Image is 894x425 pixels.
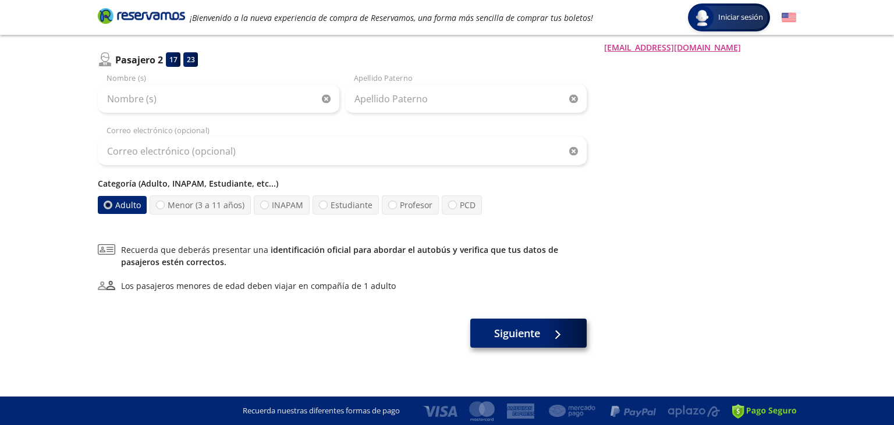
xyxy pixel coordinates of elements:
span: Iniciar sesión [714,12,768,23]
label: Profesor [382,195,439,215]
div: Los pasajeros menores de edad deben viajar en compañía de 1 adulto [121,280,396,292]
i: Brand Logo [98,7,185,24]
span: Recuerda que deberás presentar una [121,244,587,268]
button: English [782,10,796,25]
iframe: Messagebird Livechat Widget [826,358,882,413]
label: Adulto [98,196,147,214]
button: Siguiente [470,319,587,348]
label: Estudiante [313,195,379,215]
p: Recuerda nuestras diferentes formas de pago [243,405,400,417]
div: 17 [166,52,180,67]
label: INAPAM [254,195,310,215]
em: ¡Bienvenido a la nueva experiencia de compra de Reservamos, una forma más sencilla de comprar tus... [190,12,593,23]
a: Brand Logo [98,7,185,28]
span: Siguiente [494,326,540,341]
input: Nombre (s) [98,84,339,113]
p: Categoría (Adulto, INAPAM, Estudiante, etc...) [98,177,587,190]
a: identificación oficial para abordar el autobús y verifica que tus datos de pasajeros estén correc... [121,244,558,267]
input: Correo electrónico (opcional) [98,137,587,166]
label: Menor (3 a 11 años) [150,195,251,215]
p: Pasajero 2 [115,53,163,67]
div: 23 [183,52,198,67]
a: [EMAIL_ADDRESS][DOMAIN_NAME] [604,41,796,53]
label: PCD [442,195,482,215]
input: Apellido Paterno [345,84,587,113]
